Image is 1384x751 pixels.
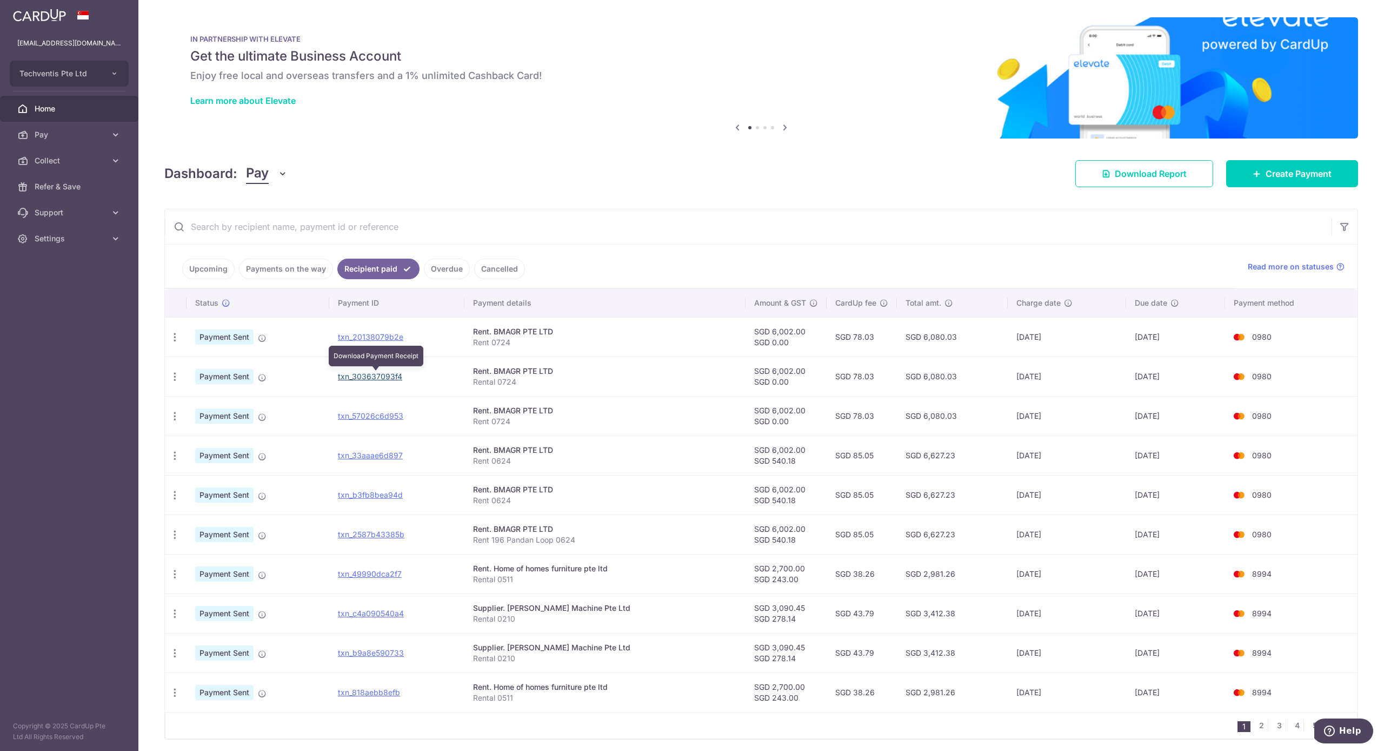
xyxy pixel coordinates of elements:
td: [DATE] [1126,475,1226,515]
td: SGD 38.26 [827,554,897,594]
span: Pay [35,129,106,140]
td: SGD 6,002.00 SGD 540.18 [746,436,827,475]
span: Refer & Save [35,181,106,192]
span: Due date [1135,298,1167,308]
td: [DATE] [1126,396,1226,436]
a: Download Report [1075,160,1213,187]
span: 0980 [1252,411,1272,420]
img: Bank Card [1228,410,1250,423]
span: 0980 [1252,490,1272,499]
td: SGD 3,090.45 SGD 278.14 [746,594,827,633]
span: Payment Sent [195,369,254,384]
td: SGD 85.05 [827,475,897,515]
p: Rental 0210 [473,653,737,664]
span: Payment Sent [195,685,254,700]
p: Rental 0724 [473,377,737,387]
td: SGD 6,002.00 SGD 540.18 [746,515,827,554]
img: Renovation banner [164,17,1358,139]
td: SGD 6,627.23 [897,515,1008,554]
span: Payment Sent [195,448,254,463]
img: Bank Card [1228,686,1250,699]
td: [DATE] [1008,475,1126,515]
span: Techventis Pte Ltd [19,68,99,79]
div: Supplier. [PERSON_NAME] Machine Pte Ltd [473,603,737,614]
span: Collect [35,155,106,166]
img: Bank Card [1228,449,1250,462]
td: [DATE] [1008,633,1126,673]
span: Home [35,103,106,114]
a: txn_b3fb8bea94d [338,490,403,499]
a: txn_33aaae6d897 [338,451,403,460]
span: Payment Sent [195,645,254,661]
img: Bank Card [1228,370,1250,383]
td: [DATE] [1126,357,1226,396]
span: Pay [246,163,269,184]
iframe: Opens a widget where you can find more information [1314,719,1373,746]
td: SGD 2,981.26 [897,673,1008,712]
th: Payment method [1225,289,1358,317]
a: txn_b9a8e590733 [338,648,404,657]
a: Read more on statuses [1248,261,1345,272]
span: Settings [35,233,106,244]
a: txn_20138079b2e [338,332,403,341]
p: Rental 0511 [473,693,737,703]
td: [DATE] [1008,594,1126,633]
td: SGD 6,002.00 SGD 0.00 [746,396,827,436]
h4: Dashboard: [164,164,237,183]
a: Cancelled [474,259,525,279]
div: Rent. BMAGR PTE LTD [473,524,737,535]
p: Rent 0724 [473,337,737,348]
td: SGD 85.05 [827,436,897,475]
span: 8994 [1252,648,1272,657]
a: txn_c4a090540a4 [338,609,404,618]
span: Amount & GST [754,298,806,308]
h6: Enjoy free local and overseas transfers and a 1% unlimited Cashback Card! [190,69,1332,82]
li: 1 [1237,721,1250,732]
span: Payment Sent [195,409,254,424]
a: Payments on the way [239,259,333,279]
td: SGD 2,700.00 SGD 243.00 [746,673,827,712]
td: [DATE] [1008,673,1126,712]
span: Charge date [1016,298,1061,308]
a: txn_2587b43385b [338,530,404,539]
a: Overdue [424,259,470,279]
span: Payment Sent [195,527,254,542]
td: SGD 3,090.45 SGD 278.14 [746,633,827,673]
p: [EMAIL_ADDRESS][DOMAIN_NAME] [17,38,121,49]
td: SGD 85.05 [827,515,897,554]
td: SGD 3,412.38 [897,633,1008,673]
span: 0980 [1252,451,1272,460]
span: Payment Sent [195,606,254,621]
span: 8994 [1252,688,1272,697]
img: CardUp [13,9,66,22]
span: 0980 [1252,372,1272,381]
td: [DATE] [1126,594,1226,633]
a: 4 [1290,719,1303,732]
td: SGD 6,627.23 [897,436,1008,475]
p: Rental 0511 [473,574,737,585]
span: Payment Sent [195,566,254,582]
span: 8994 [1252,569,1272,578]
p: Rent 0624 [473,495,737,506]
span: Read more on statuses [1248,261,1334,272]
div: Rent. BMAGR PTE LTD [473,445,737,456]
td: [DATE] [1008,436,1126,475]
div: Rent. Home of homes furniture pte ltd [473,563,737,574]
p: Rent 0724 [473,416,737,427]
td: [DATE] [1126,633,1226,673]
div: Supplier. [PERSON_NAME] Machine Pte Ltd [473,642,737,653]
td: SGD 2,700.00 SGD 243.00 [746,554,827,594]
td: [DATE] [1008,357,1126,396]
td: [DATE] [1008,396,1126,436]
img: Bank Card [1228,489,1250,502]
td: SGD 6,080.03 [897,317,1008,357]
p: Rent 196 Pandan Loop 0624 [473,535,737,545]
input: Search by recipient name, payment id or reference [165,209,1332,244]
p: Rental 0210 [473,614,737,624]
td: SGD 6,002.00 SGD 540.18 [746,475,827,515]
span: 0980 [1252,332,1272,341]
td: SGD 38.26 [827,673,897,712]
td: SGD 6,002.00 SGD 0.00 [746,317,827,357]
td: [DATE] [1126,673,1226,712]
